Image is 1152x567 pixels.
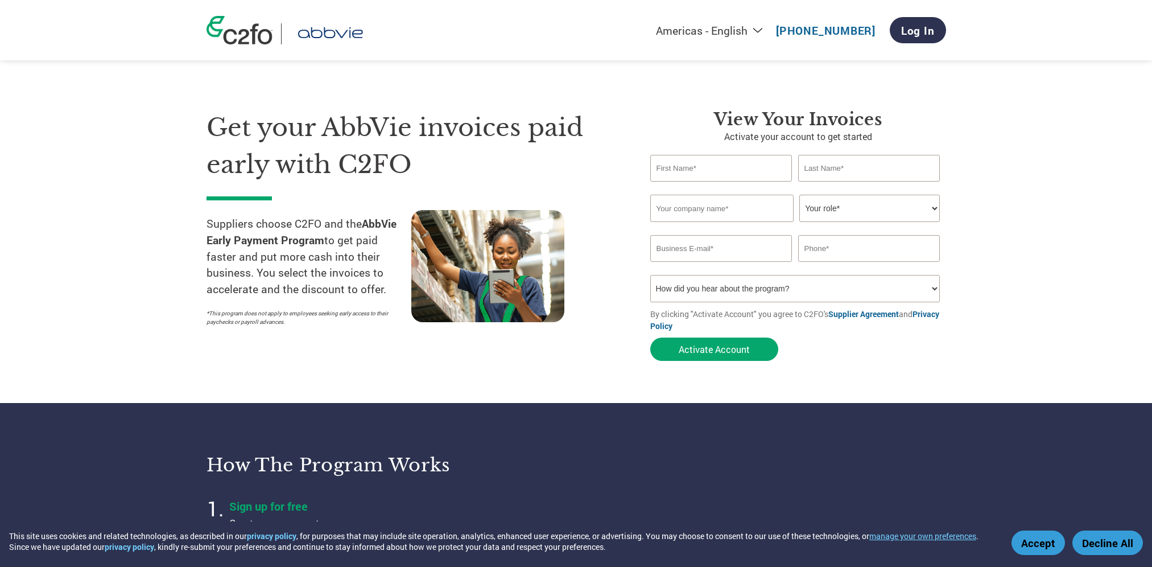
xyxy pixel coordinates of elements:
input: First Name* [650,155,792,182]
p: By clicking "Activate Account" you agree to C2FO's and [650,308,946,332]
strong: AbbVie Early Payment Program [207,216,397,247]
button: Accept [1011,531,1065,555]
a: Supplier Agreement [828,309,899,319]
input: Phone* [798,235,940,262]
img: supply chain worker [411,210,564,322]
p: Create your account [229,516,514,531]
p: Suppliers choose C2FO and the to get paid faster and put more cash into their business. You selec... [207,216,411,298]
select: Title/Role [799,195,940,222]
button: Activate Account [650,338,778,361]
h4: Sign up for free [229,499,514,513]
img: c2fo logo [207,16,272,44]
a: Log In [890,17,946,43]
img: AbbVie [290,23,371,44]
h3: How the program works [207,454,562,476]
h3: View Your Invoices [650,109,946,130]
input: Invalid Email format [650,235,792,262]
div: Inavlid Phone Number [798,263,940,270]
a: [PHONE_NUMBER] [776,23,876,38]
button: Decline All [1072,531,1143,555]
a: privacy policy [105,541,154,552]
a: Privacy Policy [650,309,939,331]
div: Invalid first name or first name is too long [650,183,792,190]
h1: Get your AbbVie invoices paid early with C2FO [207,109,616,183]
div: This site uses cookies and related technologies, as described in our , for purposes that may incl... [9,531,995,552]
input: Last Name* [798,155,940,182]
a: privacy policy [247,531,296,541]
div: Invalid last name or last name is too long [798,183,940,190]
p: *This program does not apply to employees seeking early access to their paychecks or payroll adva... [207,309,400,326]
p: Activate your account to get started [650,130,946,143]
div: Invalid company name or company name is too long [650,223,940,231]
div: Inavlid Email Address [650,263,792,270]
input: Your company name* [650,195,794,222]
button: manage your own preferences [869,531,976,541]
